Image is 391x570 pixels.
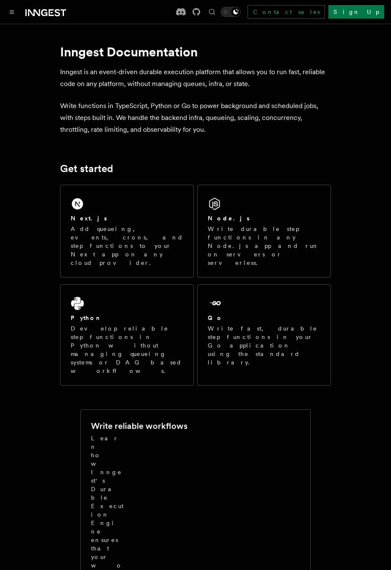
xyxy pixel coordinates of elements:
h2: Python [71,314,102,322]
h2: Next.js [71,214,107,222]
h2: Go [208,314,223,322]
button: Toggle navigation [7,7,17,17]
p: Add queueing, events, crons, and step functions to your Next app on any cloud provider. [71,225,183,267]
button: Find something... [207,7,217,17]
a: GoWrite fast, durable step functions in your Go application using the standard library. [197,284,331,386]
h1: Inngest Documentation [60,44,331,59]
h2: Write reliable workflows [91,420,187,432]
p: Develop reliable step functions in Python without managing queueing systems or DAG based workflows. [71,324,183,375]
a: Node.jsWrite durable step functions in any Node.js app and run on servers or serverless. [197,185,331,278]
a: Next.jsAdd queueing, events, crons, and step functions to your Next app on any cloud provider. [60,185,194,278]
a: PythonDevelop reliable step functions in Python without managing queueing systems or DAG based wo... [60,284,194,386]
p: Write durable step functions in any Node.js app and run on servers or serverless. [208,225,320,267]
p: Write fast, durable step functions in your Go application using the standard library. [208,324,320,367]
p: Inngest is an event-driven durable execution platform that allows you to run fast, reliable code ... [60,66,331,90]
a: Get started [60,163,113,175]
p: Write functions in TypeScript, Python or Go to power background and scheduled jobs, with steps bu... [60,100,331,136]
a: Sign Up [328,5,384,19]
h2: Node.js [208,214,250,222]
a: Contact sales [248,5,325,19]
button: Toggle dark mode [220,7,241,17]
